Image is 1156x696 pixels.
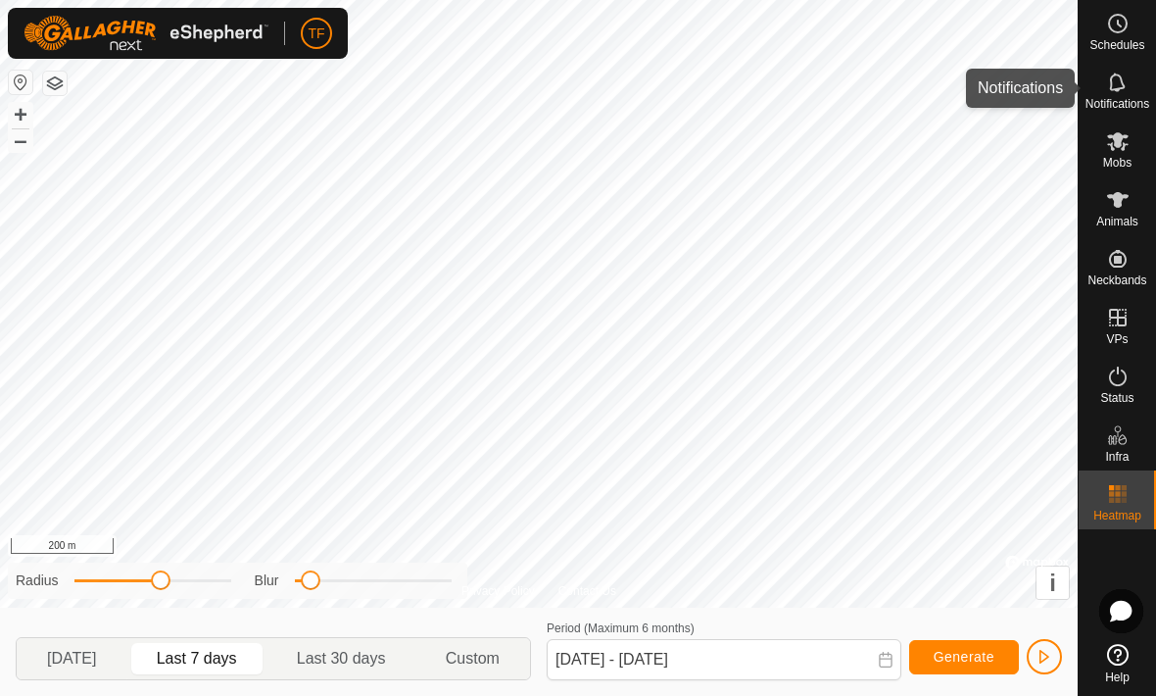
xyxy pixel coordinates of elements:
span: Neckbands [1087,274,1146,286]
span: Mobs [1103,157,1132,169]
a: Help [1079,636,1156,691]
button: Map Layers [43,72,67,95]
span: Schedules [1089,39,1144,51]
span: Notifications [1085,98,1149,110]
span: Infra [1105,451,1129,463]
button: Generate [909,640,1019,674]
span: Animals [1096,216,1138,227]
span: Last 7 days [157,647,237,671]
button: i [1036,567,1069,599]
img: Gallagher Logo [24,16,268,51]
span: Last 30 days [297,647,386,671]
span: Heatmap [1093,510,1141,522]
button: Reset Map [9,71,32,94]
label: Period (Maximum 6 months) [547,621,695,635]
span: VPs [1106,333,1128,345]
a: Contact Us [558,582,616,600]
span: Help [1105,671,1130,683]
span: TF [308,24,324,44]
a: Privacy Policy [461,582,535,600]
label: Blur [255,571,279,591]
span: i [1049,570,1056,596]
button: – [9,128,32,152]
span: Status [1100,392,1133,404]
span: Generate [934,649,994,665]
button: + [9,103,32,126]
span: Custom [446,647,500,671]
span: [DATE] [47,647,96,671]
label: Radius [16,571,59,591]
